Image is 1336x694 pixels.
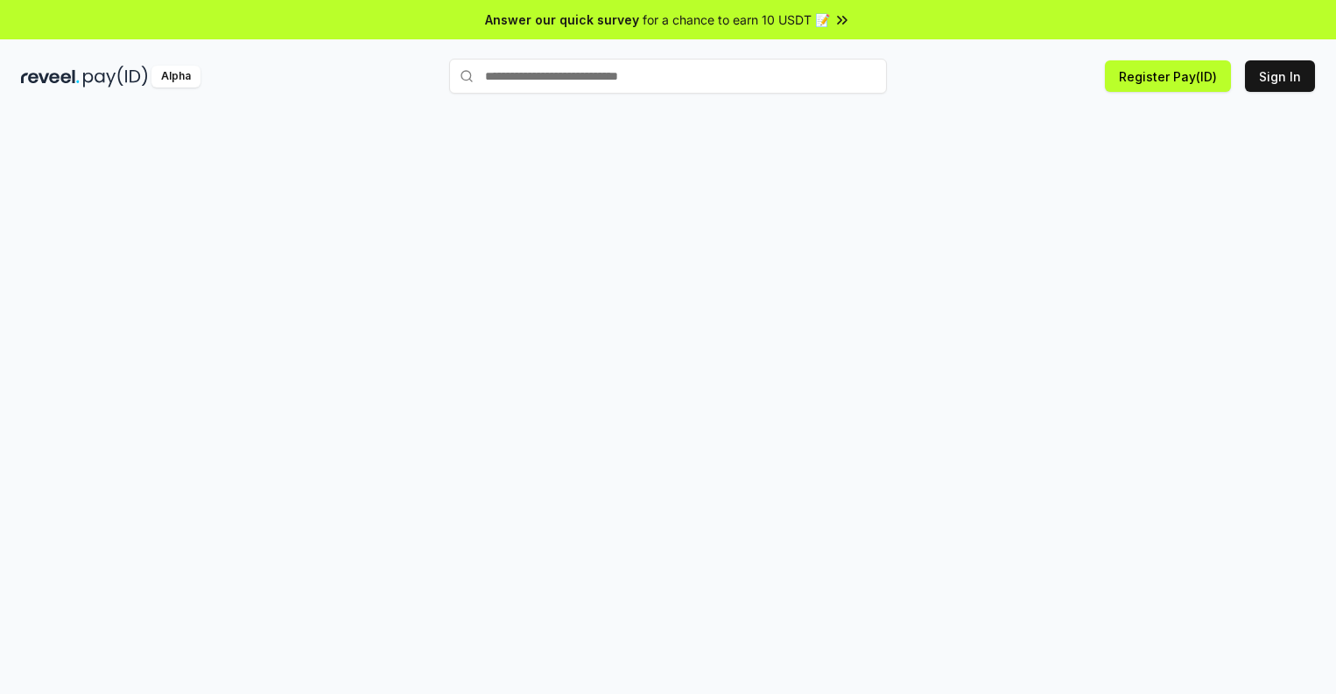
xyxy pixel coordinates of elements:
[643,11,830,29] span: for a chance to earn 10 USDT 📝
[1245,60,1315,92] button: Sign In
[151,66,200,88] div: Alpha
[83,66,148,88] img: pay_id
[21,66,80,88] img: reveel_dark
[485,11,639,29] span: Answer our quick survey
[1105,60,1231,92] button: Register Pay(ID)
